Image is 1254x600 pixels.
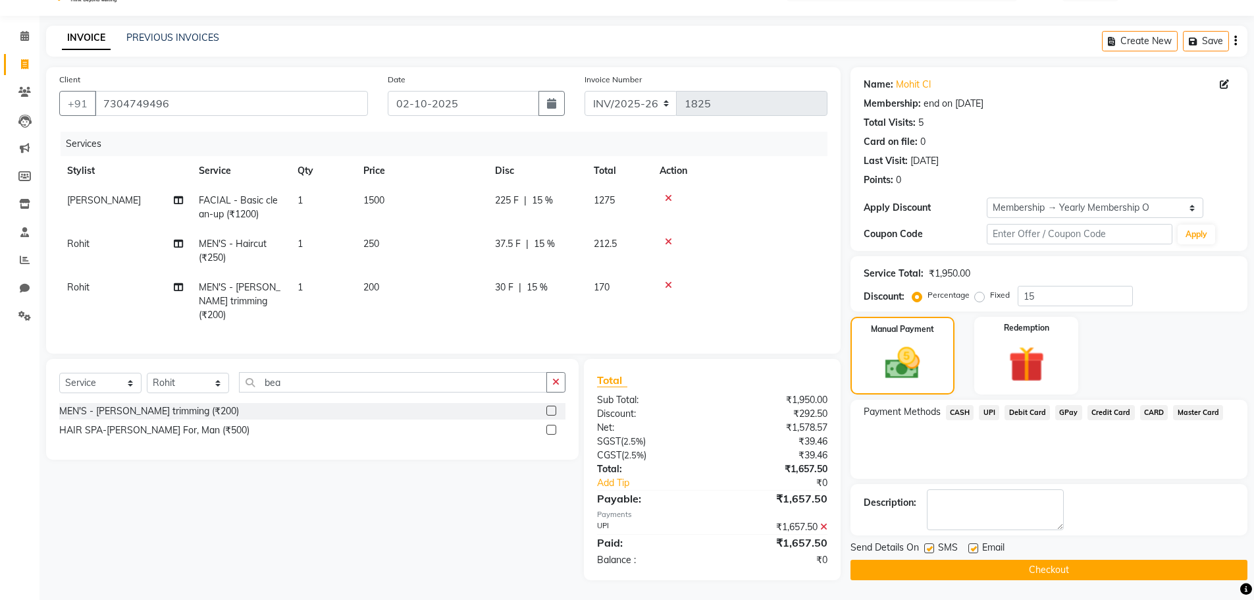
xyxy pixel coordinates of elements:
[126,32,219,43] a: PREVIOUS INVOICES
[982,541,1005,557] span: Email
[199,238,267,263] span: MEN'S - Haircut (₹250)
[987,224,1172,244] input: Enter Offer / Coupon Code
[586,156,652,186] th: Total
[587,553,712,567] div: Balance :
[924,97,983,111] div: end on [DATE]
[495,281,513,294] span: 30 F
[712,393,837,407] div: ₹1,950.00
[946,405,974,420] span: CASH
[526,237,529,251] span: |
[712,407,837,421] div: ₹292.50
[495,194,519,207] span: 225 F
[871,323,934,335] label: Manual Payment
[298,194,303,206] span: 1
[67,238,90,250] span: Rohit
[597,435,621,447] span: SGST
[874,343,931,383] img: _cash.svg
[388,74,405,86] label: Date
[587,421,712,435] div: Net:
[363,238,379,250] span: 250
[199,281,280,321] span: MEN'S - [PERSON_NAME] trimming (₹200)
[363,194,384,206] span: 1500
[594,281,610,293] span: 170
[62,26,111,50] a: INVOICE
[712,462,837,476] div: ₹1,657.50
[597,449,621,461] span: CGST
[61,132,837,156] div: Services
[733,476,837,490] div: ₹0
[587,462,712,476] div: Total:
[652,156,827,186] th: Action
[527,281,548,294] span: 15 %
[920,135,926,149] div: 0
[534,237,555,251] span: 15 %
[532,194,553,207] span: 15 %
[594,238,617,250] span: 212.5
[997,342,1056,387] img: _gift.svg
[95,91,368,116] input: Search by Name/Mobile/Email/Code
[587,491,712,506] div: Payable:
[864,267,924,281] div: Service Total:
[191,156,290,186] th: Service
[864,135,918,149] div: Card on file:
[587,449,712,462] div: ( )
[623,436,643,447] span: 2.5%
[597,373,627,387] span: Total
[363,281,379,293] span: 200
[1183,31,1229,51] button: Save
[1004,322,1049,334] label: Redemption
[519,281,521,294] span: |
[587,407,712,421] div: Discount:
[712,535,837,551] div: ₹1,657.50
[712,449,837,462] div: ₹39.46
[712,520,837,534] div: ₹1,657.50
[594,194,615,206] span: 1275
[1173,405,1223,420] span: Master Card
[864,405,941,419] span: Payment Methods
[864,290,904,304] div: Discount:
[938,541,958,557] span: SMS
[864,97,921,111] div: Membership:
[929,267,970,281] div: ₹1,950.00
[927,289,970,301] label: Percentage
[587,476,733,490] a: Add Tip
[59,156,191,186] th: Stylist
[864,201,987,215] div: Apply Discount
[864,116,916,130] div: Total Visits:
[298,238,303,250] span: 1
[59,74,80,86] label: Client
[712,553,837,567] div: ₹0
[587,535,712,551] div: Paid:
[896,78,931,92] a: Mohit Cl
[587,520,712,534] div: UPI
[495,237,521,251] span: 37.5 F
[587,435,712,449] div: ( )
[624,450,644,460] span: 2.5%
[67,281,90,293] span: Rohit
[1005,405,1050,420] span: Debit Card
[864,154,908,168] div: Last Visit:
[850,560,1247,580] button: Checkout
[864,227,987,241] div: Coupon Code
[1087,405,1135,420] span: Credit Card
[910,154,939,168] div: [DATE]
[1140,405,1168,420] span: CARD
[298,281,303,293] span: 1
[712,435,837,449] div: ₹39.46
[67,194,141,206] span: [PERSON_NAME]
[487,156,586,186] th: Disc
[979,405,999,420] span: UPI
[712,491,837,506] div: ₹1,657.50
[918,116,924,130] div: 5
[59,91,96,116] button: +91
[1102,31,1178,51] button: Create New
[355,156,487,186] th: Price
[239,372,547,393] input: Search or Scan
[524,194,527,207] span: |
[864,173,893,187] div: Points:
[850,541,919,557] span: Send Details On
[1055,405,1082,420] span: GPay
[896,173,901,187] div: 0
[864,78,893,92] div: Name:
[59,404,239,418] div: MEN'S - [PERSON_NAME] trimming (₹200)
